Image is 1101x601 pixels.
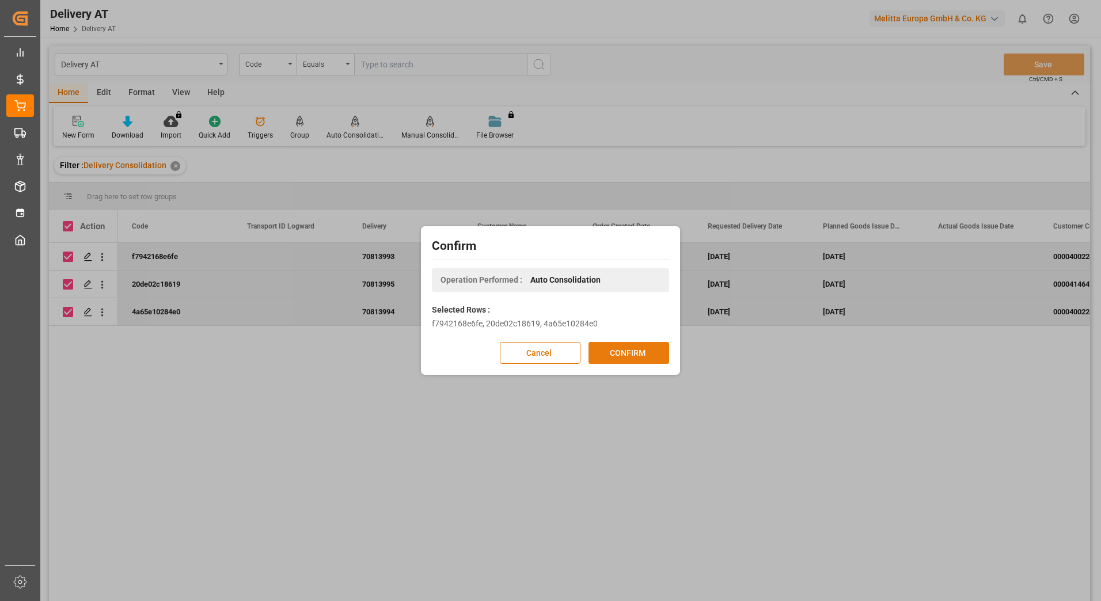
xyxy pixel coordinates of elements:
span: Operation Performed : [441,274,522,286]
span: Auto Consolidation [530,274,601,286]
h2: Confirm [432,237,669,256]
button: CONFIRM [589,342,669,364]
button: Cancel [500,342,580,364]
div: f7942168e6fe, 20de02c18619, 4a65e10284e0 [432,318,669,330]
label: Selected Rows : [432,304,490,316]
